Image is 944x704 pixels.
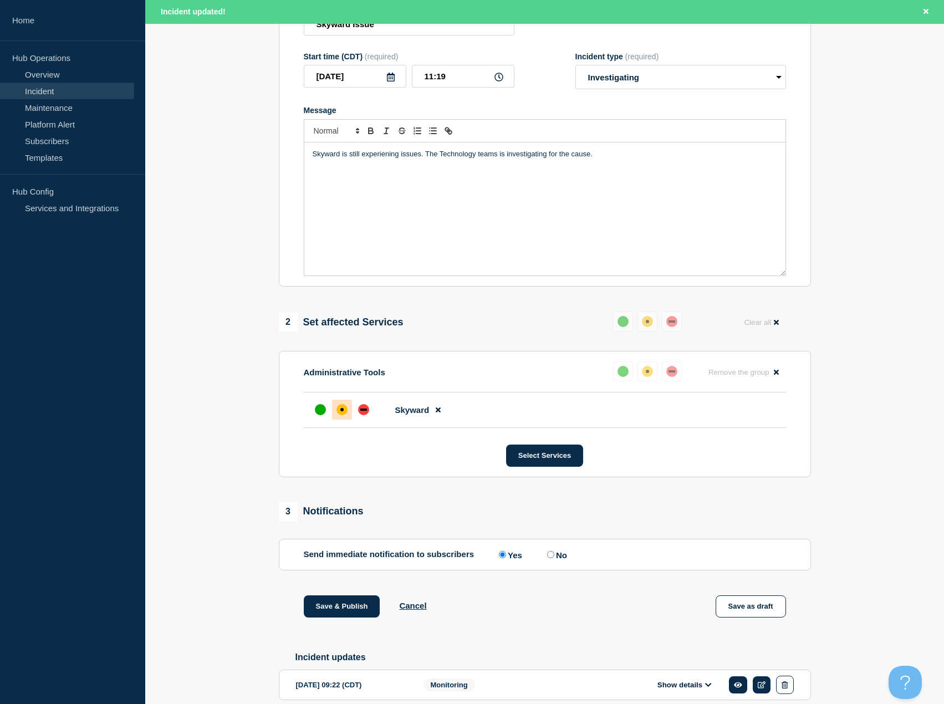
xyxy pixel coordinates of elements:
input: HH:MM [412,65,514,88]
label: No [544,549,567,560]
button: Toggle strikethrough text [394,124,410,137]
div: up [618,366,629,377]
div: down [358,404,369,415]
button: down [662,312,682,331]
button: Save as draft [716,595,786,618]
span: (required) [625,52,659,61]
button: Close banner [919,6,933,18]
div: down [666,366,677,377]
div: Start time (CDT) [304,52,514,61]
button: up [613,312,633,331]
span: Monitoring [423,679,475,691]
div: [DATE] 09:22 (CDT) [296,676,407,694]
button: Toggle bold text [363,124,379,137]
p: Administrative Tools [304,368,385,377]
button: Clear all [737,312,785,333]
span: Remove the group [708,368,769,376]
div: affected [336,404,348,415]
input: YYYY-MM-DD [304,65,406,88]
h2: Incident updates [295,652,811,662]
div: affected [642,316,653,327]
input: No [547,551,554,558]
div: up [618,316,629,327]
label: Yes [496,549,522,560]
input: Title [304,13,514,35]
span: 2 [279,313,298,331]
button: Toggle italic text [379,124,394,137]
input: Yes [499,551,506,558]
button: Show details [654,680,715,690]
button: Save & Publish [304,595,380,618]
span: Skyward [395,405,430,415]
div: down [666,316,677,327]
button: affected [637,361,657,381]
button: Remove the group [702,361,786,383]
div: Incident type [575,52,786,61]
button: Toggle ordered list [410,124,425,137]
div: Message [304,142,785,276]
button: Toggle bulleted list [425,124,441,137]
button: down [662,361,682,381]
span: Font size [309,124,363,137]
div: up [315,404,326,415]
button: Cancel [399,601,426,610]
button: affected [637,312,657,331]
button: Select Services [506,445,583,467]
div: Notifications [279,502,364,521]
span: Incident updated! [161,7,226,16]
iframe: Help Scout Beacon - Open [889,666,922,699]
div: Send immediate notification to subscribers [304,549,786,560]
span: 3 [279,502,298,521]
div: Set affected Services [279,313,404,331]
button: Toggle link [441,124,456,137]
button: up [613,361,633,381]
p: Skyward is still experiening issues. The Technology teams is investigating for the cause. [313,149,777,159]
span: (required) [365,52,399,61]
select: Incident type [575,65,786,89]
div: affected [642,366,653,377]
p: Send immediate notification to subscribers [304,549,474,560]
div: Message [304,106,786,115]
